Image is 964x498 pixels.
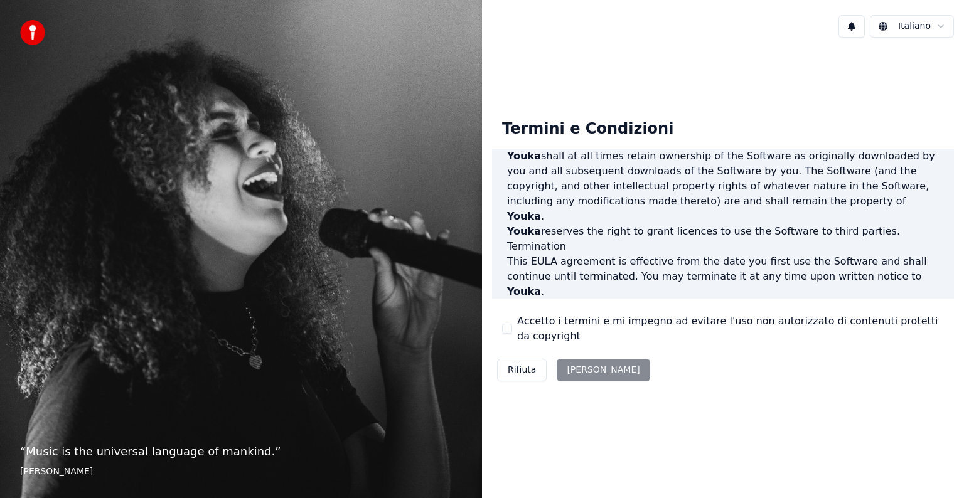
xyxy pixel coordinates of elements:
[20,465,462,478] footer: [PERSON_NAME]
[507,239,939,254] h3: Termination
[507,210,541,222] span: Youka
[497,359,547,381] button: Rifiuta
[507,285,541,297] span: Youka
[507,225,541,237] span: Youka
[507,150,541,162] span: Youka
[507,254,939,299] p: This EULA agreement is effective from the date you first use the Software and shall continue unti...
[517,314,944,344] label: Accetto i termini e mi impegno ad evitare l'uso non autorizzato di contenuti protetti da copyright
[492,109,683,149] div: Termini e Condizioni
[20,443,462,460] p: “ Music is the universal language of mankind. ”
[507,224,939,239] p: reserves the right to grant licences to use the Software to third parties.
[20,20,45,45] img: youka
[507,149,939,224] p: shall at all times retain ownership of the Software as originally downloaded by you and all subse...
